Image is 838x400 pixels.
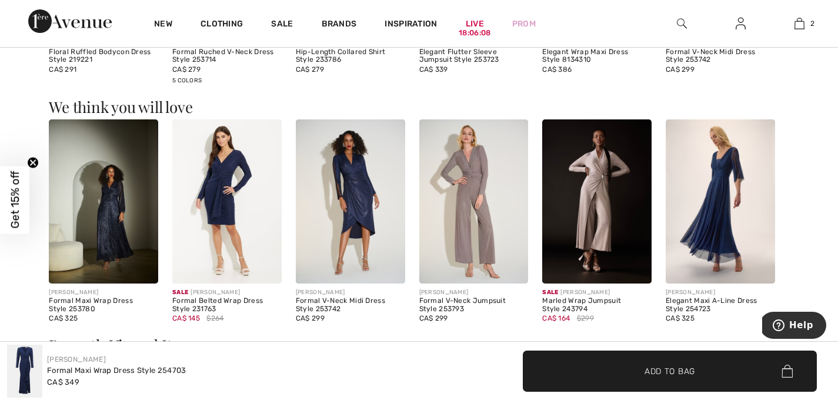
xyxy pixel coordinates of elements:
div: [PERSON_NAME] [542,288,652,297]
img: Formal V-Neck Jumpsuit Style 253793 [419,119,529,284]
span: Sale [172,289,188,296]
a: 2 [770,16,828,31]
span: Sale [542,289,558,296]
span: CA$ 291 [49,65,76,74]
img: Formal Maxi Wrap Dress Style 254703 [7,345,42,398]
div: Formal Maxi Wrap Dress Style 254703 [47,365,186,376]
span: CA$ 299 [296,314,325,322]
a: Clothing [201,19,243,31]
a: Live18:06:08 [466,18,484,30]
img: Formal Maxi Wrap Dress Style 253780 [49,119,158,284]
a: Sign In [726,16,755,31]
div: [PERSON_NAME] [419,288,529,297]
a: Brands [322,19,357,31]
span: CA$ 164 [542,314,570,322]
span: Add to Bag [645,365,695,377]
span: CA$ 145 [172,314,200,322]
div: Marled Wrap Jumpsuit Style 243794 [542,297,652,314]
span: CA$ 349 [47,378,79,386]
span: 5 Colors [172,77,202,84]
div: Formal Maxi Wrap Dress Style 253780 [49,297,158,314]
a: Sale [271,19,293,31]
span: $264 [206,313,223,324]
span: $299 [577,313,594,324]
div: Formal V-Neck Midi Dress Style 253742 [296,297,405,314]
button: Add to Bag [523,351,817,392]
span: 2 [810,18,814,29]
img: My Bag [794,16,804,31]
span: Get 15% off [8,171,22,229]
div: Formal Belted Wrap Dress Style 231763 [172,297,282,314]
span: CA$ 299 [419,314,448,322]
img: My Info [736,16,746,31]
div: [PERSON_NAME] [666,288,775,297]
div: Elegant Maxi A-Line Dress Style 254723 [666,297,775,314]
img: Bag.svg [782,365,793,378]
a: New [154,19,172,31]
div: Formal V-Neck Midi Dress Style 253742 [666,48,775,65]
span: CA$ 279 [296,65,324,74]
span: Inspiration [385,19,437,31]
div: Elegant Wrap Maxi Dress Style 8134310 [542,48,652,65]
div: 18:06:08 [459,28,490,39]
span: CA$ 325 [49,314,78,322]
div: [PERSON_NAME] [172,288,282,297]
div: Hip-Length Collared Shirt Style 233786 [296,48,405,65]
h3: Recently Viewed Items [49,338,789,353]
div: Formal V-Neck Jumpsuit Style 253793 [419,297,529,314]
span: CA$ 299 [666,65,695,74]
div: Floral Ruffled Bodycon Dress Style 219221 [49,48,158,65]
button: Close teaser [27,157,39,169]
img: Marled Wrap Jumpsuit Style 243794 [542,119,652,284]
iframe: Opens a widget where you can find more information [762,312,826,341]
span: CA$ 339 [419,65,448,74]
h3: We think you will love [49,99,789,115]
img: Formal Belted Wrap Dress Style 231763 [172,119,282,284]
div: Formal Ruched V-Neck Dress Style 253714 [172,48,282,65]
img: 1ère Avenue [28,9,112,33]
span: CA$ 325 [666,314,695,322]
span: CA$ 279 [172,65,201,74]
img: Elegant Maxi A-Line Dress Style 254723 [666,119,775,284]
img: search the website [677,16,687,31]
div: Elegant Flutter Sleeve Jumpsuit Style 253723 [419,48,529,65]
a: Prom [512,18,536,30]
img: Formal V-Neck Midi Dress Style 253742 [296,119,405,284]
a: [PERSON_NAME] [47,355,106,364]
div: [PERSON_NAME] [49,288,158,297]
span: CA$ 386 [542,65,572,74]
div: [PERSON_NAME] [296,288,405,297]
